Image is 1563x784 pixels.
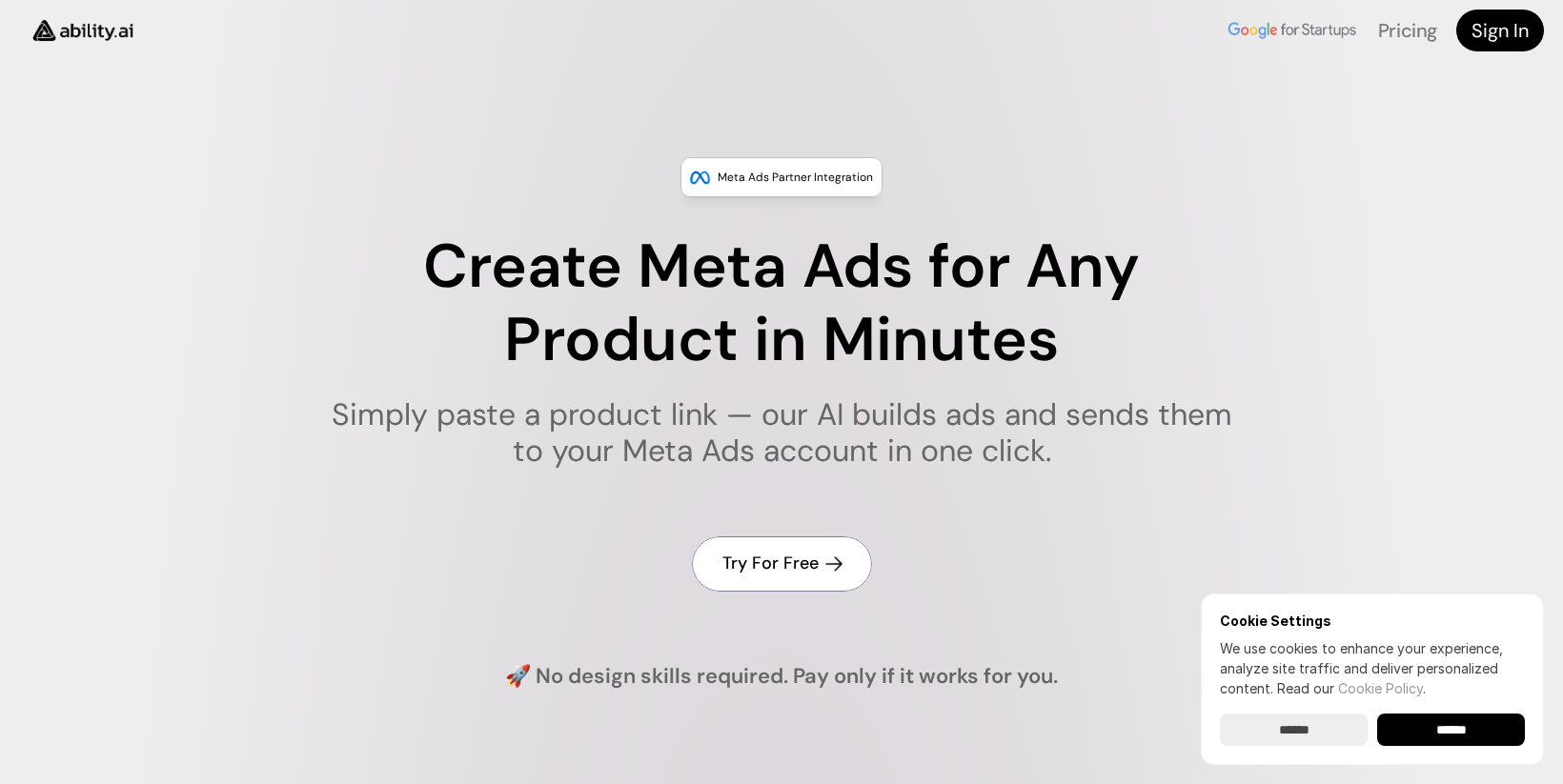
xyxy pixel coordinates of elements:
[319,231,1245,377] h1: Create Meta Ads for Any Product in Minutes
[319,396,1245,470] h1: Simply paste a product link — our AI builds ads and sends them to your Meta Ads account in one cl...
[718,168,873,187] p: Meta Ads Partner Integration
[1277,680,1426,696] span: Read our .
[1456,10,1544,51] a: Sign In
[1472,17,1529,44] h4: Sign In
[1338,680,1423,696] a: Cookie Policy
[692,536,872,591] a: Try For Free
[722,552,819,575] h4: Try For Free
[1220,613,1525,629] h6: Cookie Settings
[1220,638,1525,698] p: We use cookies to enhance your experience, analyze site traffic and deliver personalized content.
[1378,18,1437,43] a: Pricing
[505,662,1058,692] h4: 🚀 No design skills required. Pay only if it works for you.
